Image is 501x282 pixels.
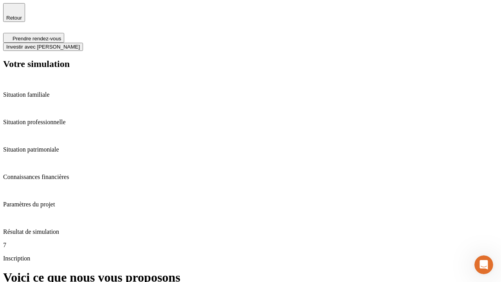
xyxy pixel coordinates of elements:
[6,44,80,50] span: Investir avec [PERSON_NAME]
[3,174,498,181] p: Connaissances financières
[3,91,498,98] p: Situation familiale
[3,201,498,208] p: Paramètres du projet
[3,33,64,43] button: Prendre rendez-vous
[3,228,498,235] p: Résultat de simulation
[3,255,498,262] p: Inscription
[3,146,498,153] p: Situation patrimoniale
[3,43,83,51] button: Investir avec [PERSON_NAME]
[3,242,498,249] p: 7
[3,3,25,22] button: Retour
[13,36,61,42] span: Prendre rendez-vous
[3,119,498,126] p: Situation professionnelle
[6,15,22,21] span: Retour
[3,59,498,69] h2: Votre simulation
[474,255,493,274] iframe: Intercom live chat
